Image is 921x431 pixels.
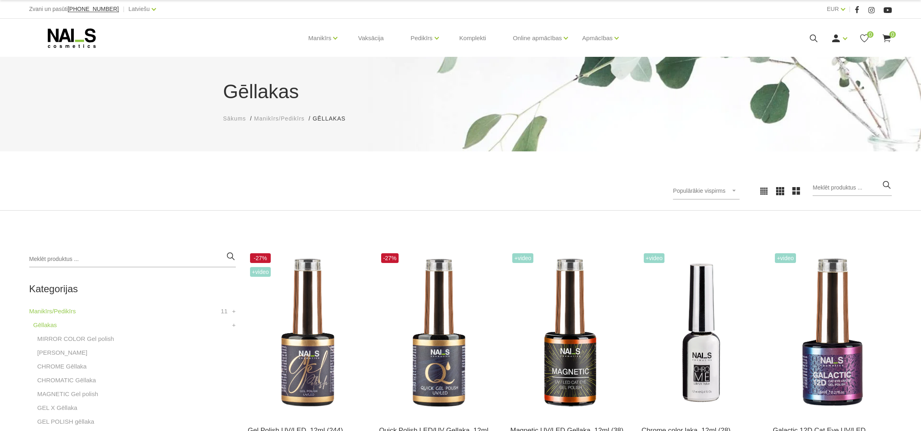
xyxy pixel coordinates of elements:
span: +Video [775,253,796,263]
a: 0 [882,33,892,43]
img: Ātri, ērti un vienkārši!Intensīvi pigmentēta gellaka, kas perfekti klājas arī vienā slānī, tādā v... [379,251,498,415]
a: Pedikīrs [410,22,432,54]
h1: Gēllakas [223,77,698,106]
a: [PERSON_NAME] [37,348,87,358]
img: Paredzēta hromēta jeb spoguļspīduma efekta veidošanai uz pilnas naga plātnes vai atsevišķiem diza... [642,251,761,415]
span: Manikīrs/Pedikīrs [254,115,304,122]
a: Manikīrs/Pedikīrs [29,306,76,316]
a: + [232,306,236,316]
span: Populārākie vispirms [673,187,725,194]
a: Manikīrs/Pedikīrs [254,114,304,123]
span: | [123,4,125,14]
input: Meklēt produktus ... [813,180,892,196]
h2: Kategorijas [29,284,236,294]
a: Komplekti [453,19,493,58]
a: + [232,320,236,330]
a: MAGNETIC Gel polish [37,389,98,399]
a: GEL X Gēllaka [37,403,78,413]
span: 0 [867,31,874,38]
a: CHROME Gēllaka [37,362,87,371]
a: 0 [859,33,869,43]
li: Gēllakas [313,114,354,123]
a: Gēllakas [33,320,57,330]
img: Ilgnoturīga gellaka, kas sastāv no metāla mikrodaļiņām, kuras īpaša magnēta ietekmē var pārvērst ... [510,251,629,415]
a: [PHONE_NUMBER] [68,6,119,12]
a: GEL POLISH gēllaka [37,417,94,427]
a: Latviešu [129,4,150,14]
span: | [849,4,851,14]
span: +Video [644,253,665,263]
a: EUR [827,4,839,14]
div: Zvani un pasūti [29,4,119,14]
span: -27% [381,253,399,263]
span: Sākums [223,115,246,122]
a: Sākums [223,114,246,123]
a: Apmācības [582,22,613,54]
span: -27% [250,253,271,263]
span: 11 [221,306,228,316]
img: Daudzdimensionāla magnētiskā gellaka, kas satur smalkas, atstarojošas hroma daļiņas. Ar īpaša mag... [773,251,892,415]
span: +Video [512,253,533,263]
span: +Video [250,267,271,277]
a: CHROMATIC Gēllaka [37,375,96,385]
a: MIRROR COLOR Gel polish [37,334,114,344]
a: Manikīrs [308,22,332,54]
span: 0 [889,31,896,38]
a: Vaksācija [352,19,390,58]
input: Meklēt produktus ... [29,251,236,267]
img: Ilgnoturīga, intensīvi pigmentēta gellaka. Viegli klājas, lieliski žūst, nesaraujas, neatkāpjas n... [248,251,367,415]
a: Online apmācības [513,22,562,54]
